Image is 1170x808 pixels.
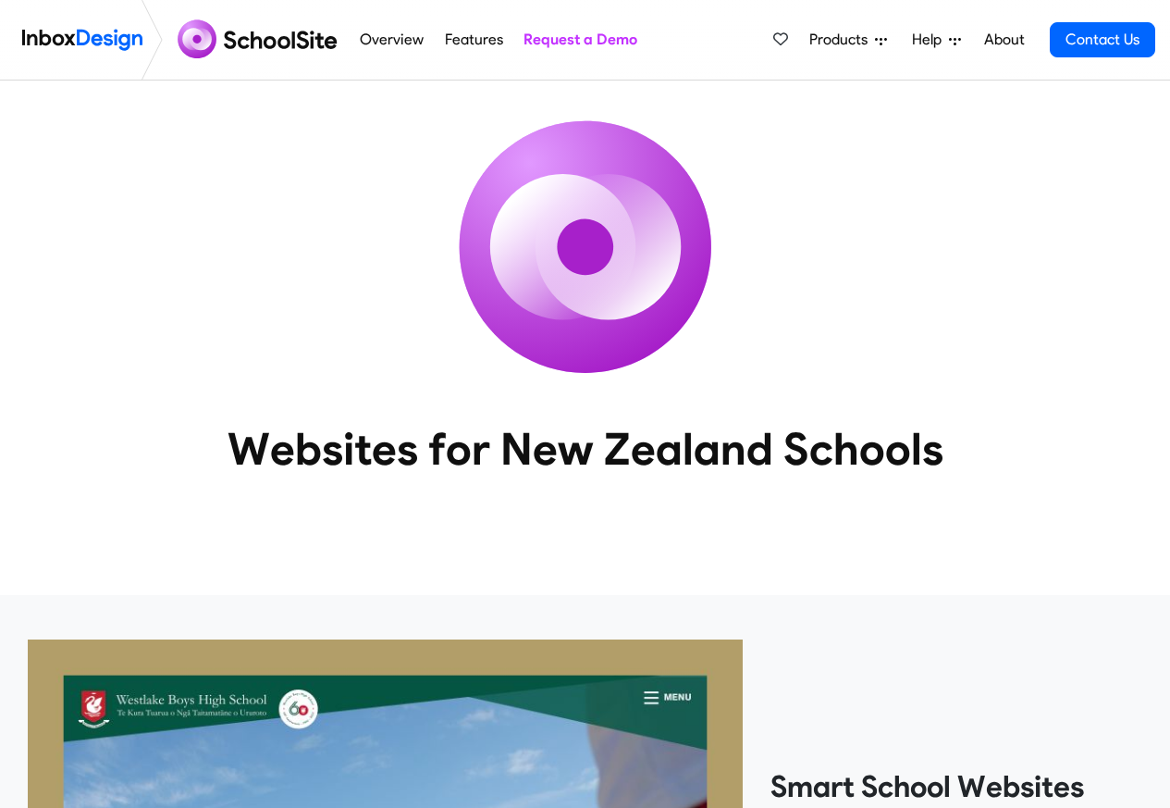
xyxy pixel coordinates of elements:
[170,18,350,62] img: schoolsite logo
[905,21,968,58] a: Help
[979,21,1029,58] a: About
[770,768,1142,805] heading: Smart School Websites
[419,81,752,414] img: icon_schoolsite.svg
[518,21,642,58] a: Request a Demo
[146,421,1025,477] heading: Websites for New Zealand Schools
[802,21,894,58] a: Products
[809,29,875,51] span: Products
[1050,22,1155,57] a: Contact Us
[439,21,508,58] a: Features
[912,29,949,51] span: Help
[355,21,429,58] a: Overview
